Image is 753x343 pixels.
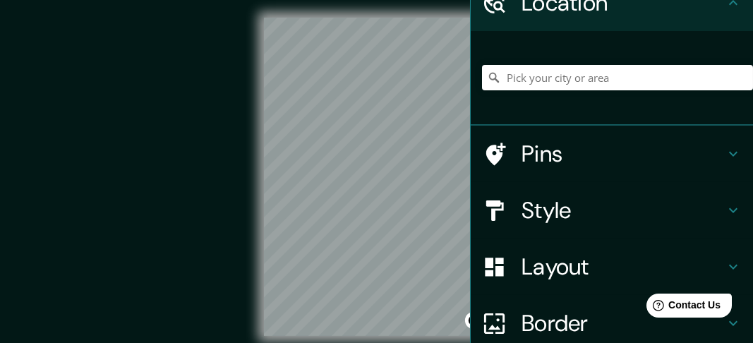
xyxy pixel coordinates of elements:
[522,309,725,337] h4: Border
[471,182,753,239] div: Style
[471,126,753,182] div: Pins
[465,312,482,329] button: Toggle attribution
[522,253,725,281] h4: Layout
[627,288,737,327] iframe: Help widget launcher
[482,65,753,90] input: Pick your city or area
[522,140,725,168] h4: Pins
[522,196,725,224] h4: Style
[264,18,489,336] canvas: Map
[471,239,753,295] div: Layout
